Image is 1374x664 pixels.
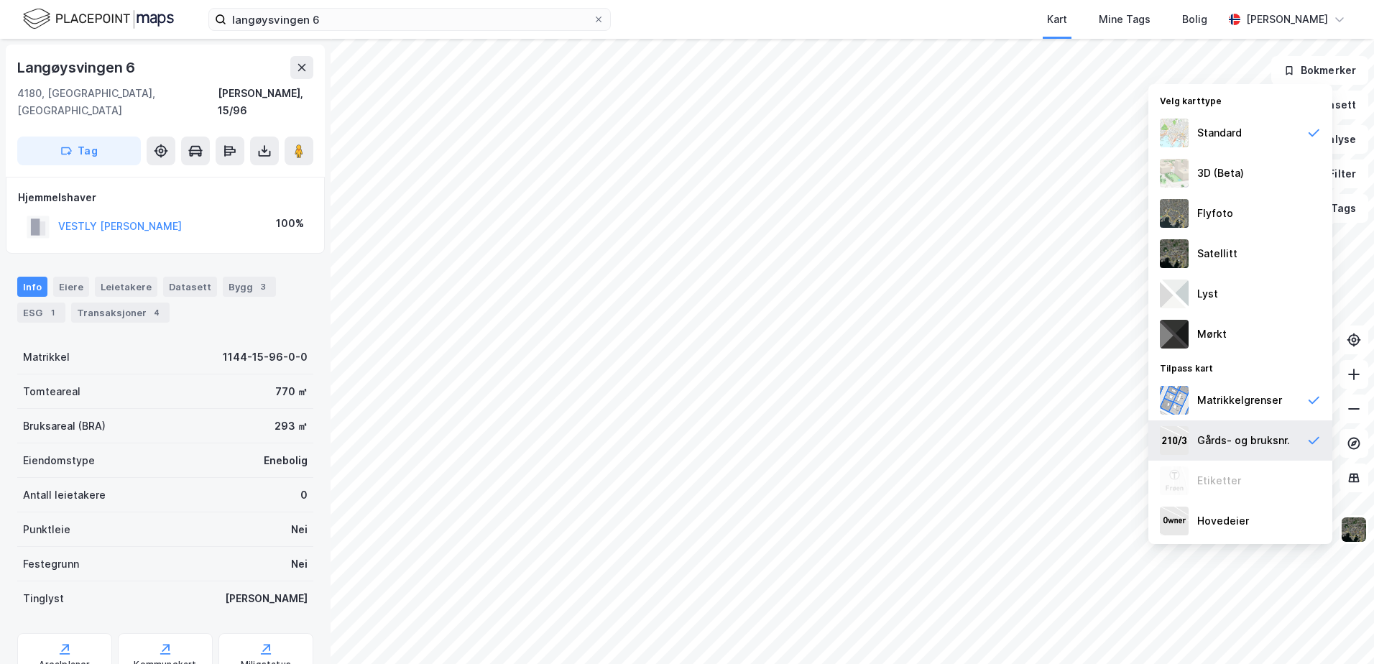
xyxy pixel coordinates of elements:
[291,555,308,573] div: Nei
[264,452,308,469] div: Enebolig
[1160,199,1189,228] img: Z
[256,280,270,294] div: 3
[1302,595,1374,664] iframe: Chat Widget
[291,521,308,538] div: Nei
[17,56,138,79] div: Langøysvingen 6
[1160,507,1189,535] img: majorOwner.b5e170eddb5c04bfeeff.jpeg
[223,349,308,366] div: 1144-15-96-0-0
[225,590,308,607] div: [PERSON_NAME]
[1160,320,1189,349] img: nCdM7BzjoCAAAAAElFTkSuQmCC
[300,487,308,504] div: 0
[226,9,593,30] input: Søk på adresse, matrikkel, gårdeiere, leietakere eller personer
[45,305,60,320] div: 1
[1197,124,1242,142] div: Standard
[1197,392,1282,409] div: Matrikkelgrenser
[1271,56,1368,85] button: Bokmerker
[17,85,218,119] div: 4180, [GEOGRAPHIC_DATA], [GEOGRAPHIC_DATA]
[163,277,217,297] div: Datasett
[23,418,106,435] div: Bruksareal (BRA)
[1160,280,1189,308] img: luj3wr1y2y3+OchiMxRmMxRlscgabnMEmZ7DJGWxyBpucwSZnsMkZbHIGm5zBJmewyRlscgabnMEmZ7DJGWxyBpucwSZnsMkZ...
[95,277,157,297] div: Leietakere
[275,383,308,400] div: 770 ㎡
[1301,194,1368,223] button: Tags
[23,6,174,32] img: logo.f888ab2527a4732fd821a326f86c7f29.svg
[17,303,65,323] div: ESG
[23,555,79,573] div: Festegrunn
[23,383,80,400] div: Tomteareal
[18,189,313,206] div: Hjemmelshaver
[1197,285,1218,303] div: Lyst
[149,305,164,320] div: 4
[1299,160,1368,188] button: Filter
[23,452,95,469] div: Eiendomstype
[1197,165,1244,182] div: 3D (Beta)
[1197,512,1249,530] div: Hovedeier
[1197,432,1290,449] div: Gårds- og bruksnr.
[1160,159,1189,188] img: Z
[23,521,70,538] div: Punktleie
[1160,386,1189,415] img: cadastreBorders.cfe08de4b5ddd52a10de.jpeg
[1197,245,1237,262] div: Satellitt
[1197,472,1241,489] div: Etiketter
[1340,516,1368,543] img: 9k=
[275,418,308,435] div: 293 ㎡
[71,303,170,323] div: Transaksjoner
[17,137,141,165] button: Tag
[1148,87,1332,113] div: Velg karttype
[1197,205,1233,222] div: Flyfoto
[1160,119,1189,147] img: Z
[1160,426,1189,455] img: cadastreKeys.547ab17ec502f5a4ef2b.jpeg
[1246,11,1328,28] div: [PERSON_NAME]
[1302,595,1374,664] div: Kontrollprogram for chat
[23,590,64,607] div: Tinglyst
[53,277,89,297] div: Eiere
[1148,354,1332,380] div: Tilpass kart
[1182,11,1207,28] div: Bolig
[1197,326,1227,343] div: Mørkt
[17,277,47,297] div: Info
[276,215,304,232] div: 100%
[1160,466,1189,495] img: Z
[1160,239,1189,268] img: 9k=
[223,277,276,297] div: Bygg
[1099,11,1151,28] div: Mine Tags
[218,85,313,119] div: [PERSON_NAME], 15/96
[23,349,70,366] div: Matrikkel
[23,487,106,504] div: Antall leietakere
[1047,11,1067,28] div: Kart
